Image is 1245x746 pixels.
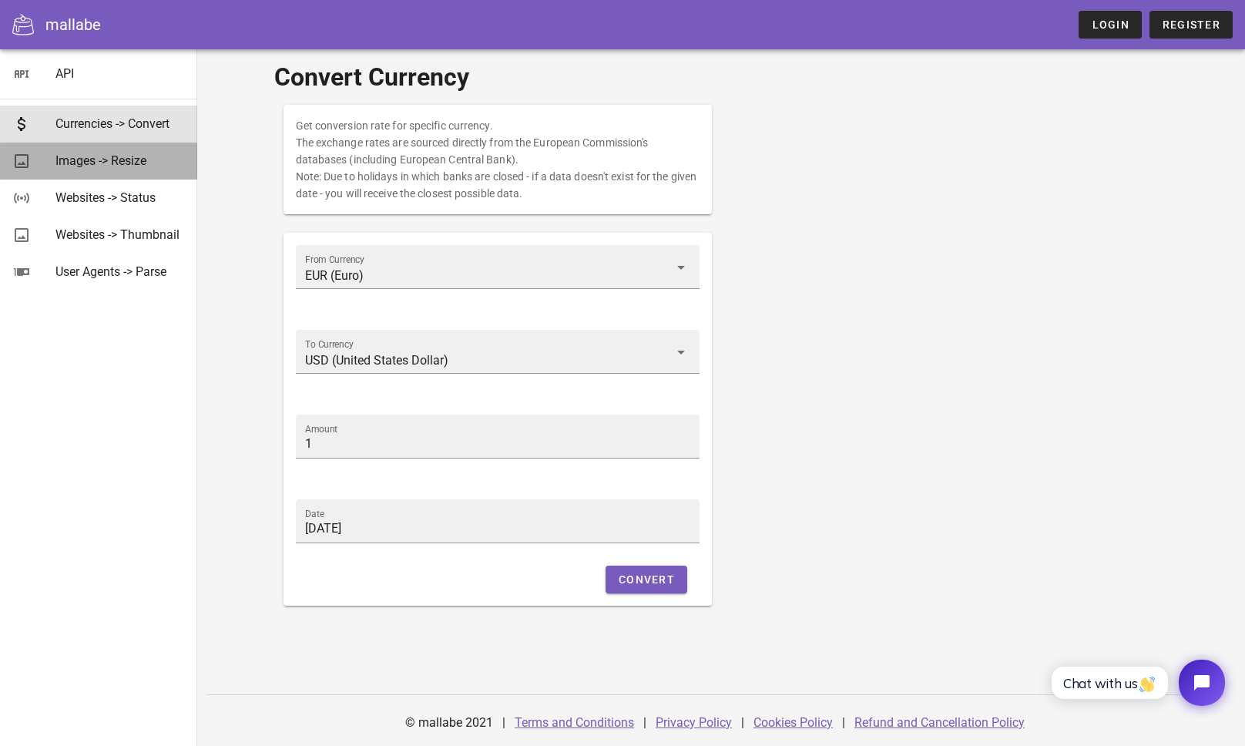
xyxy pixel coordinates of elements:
div: Websites -> Status [55,190,185,205]
h1: Convert Currency [274,59,1169,96]
label: Amount [305,424,337,435]
div: Images -> Resize [55,153,185,168]
label: To Currency [305,339,354,351]
div: | [842,704,845,741]
span: Login [1091,18,1129,31]
div: © mallabe 2021 [396,704,502,741]
div: mallabe [45,13,101,36]
label: From Currency [305,254,364,266]
iframe: Tidio Chat [1035,647,1238,719]
span: Convert [618,573,675,586]
div: Currencies -> Convert [55,116,185,131]
div: Websites -> Thumbnail [55,227,185,242]
button: Convert [606,566,687,593]
div: API [55,66,185,81]
div: | [643,704,646,741]
a: Refund and Cancellation Policy [854,715,1025,730]
a: Privacy Policy [656,715,732,730]
a: Cookies Policy [753,715,833,730]
span: Register [1162,18,1220,31]
div: User Agents -> Parse [55,264,185,279]
a: Login [1079,11,1141,39]
div: Get conversion rate for specific currency. The exchange rates are sourced directly from the Europ... [284,105,713,214]
label: Date [305,509,324,520]
a: Register [1149,11,1233,39]
div: | [741,704,744,741]
div: | [502,704,505,741]
a: Terms and Conditions [515,715,634,730]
